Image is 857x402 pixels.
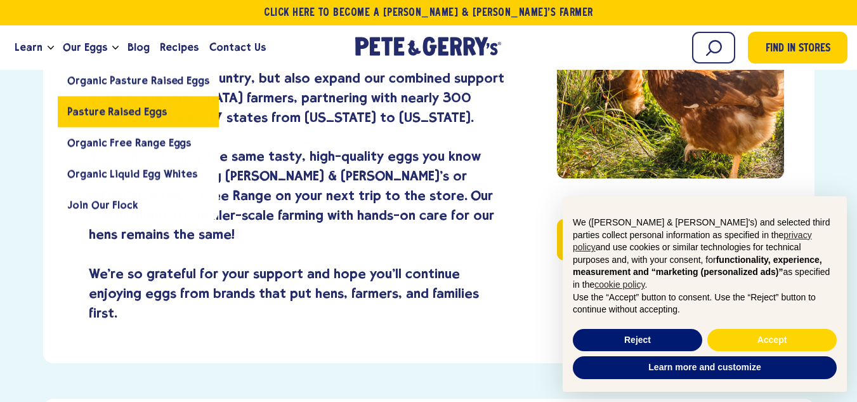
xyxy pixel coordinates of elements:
span: Organic Pasture Raised Eggs [67,74,209,86]
p: We ([PERSON_NAME] & [PERSON_NAME]'s) and selected third parties collect personal information as s... [573,217,837,291]
a: cookie policy [594,279,644,290]
span: Find in Stores [766,41,830,58]
span: Contact Us [209,39,266,55]
button: Open the dropdown menu for Learn [48,46,54,50]
a: Recipes [155,30,204,65]
button: Accept [707,329,837,352]
button: Reject [573,329,702,352]
button: Learn more and customize [573,356,837,379]
p: Use the “Accept” button to consent. Use the “Reject” button to continue without accepting. [573,291,837,316]
a: Join Our Flock [58,189,219,220]
span: Organic Liquid Egg Whites [67,168,197,180]
a: Learn [10,30,48,65]
span: Join Our Flock [67,199,138,211]
input: Search [692,32,735,64]
a: Pasture Raised Eggs [58,96,219,127]
span: Pasture Raised Eggs [67,105,166,117]
a: Organic Liquid Egg Whites [58,158,219,189]
a: Our Eggs [58,30,112,65]
button: Open the dropdown menu for Our Eggs [112,46,119,50]
span: Organic Free Range Eggs [67,137,191,149]
a: Organic Free Range Eggs [58,127,219,158]
a: Find in Stores [748,32,847,64]
span: Recipes [160,39,199,55]
a: Contact Us [204,30,271,65]
span: Blog [128,39,150,55]
span: Our Eggs [63,39,107,55]
a: Organic Pasture Raised Eggs [58,65,219,96]
div: Notice [553,186,857,402]
a: Blog [122,30,155,65]
span: Learn [15,39,43,55]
